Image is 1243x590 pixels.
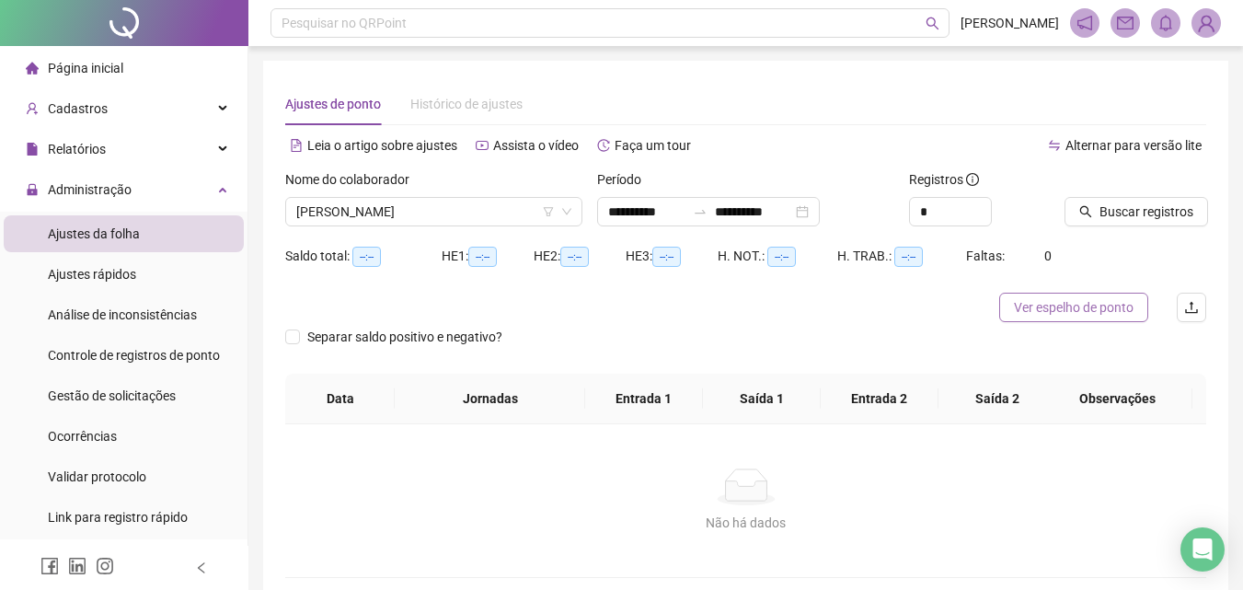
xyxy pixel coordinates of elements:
[767,247,796,267] span: --:--
[703,374,821,424] th: Saída 1
[837,246,966,267] div: H. TRAB.:
[48,429,117,444] span: Ocorrências
[195,561,208,574] span: left
[1157,15,1174,31] span: bell
[1117,15,1134,31] span: mail
[999,293,1148,322] button: Ver espelho de ponto
[1079,205,1092,218] span: search
[476,139,489,152] span: youtube
[1014,297,1134,318] span: Ver espelho de ponto
[1048,139,1061,152] span: swap
[442,246,534,267] div: HE 1:
[561,206,572,217] span: down
[48,142,106,156] span: Relatórios
[285,169,421,190] label: Nome do colaborador
[615,138,691,153] span: Faça um tour
[26,143,39,156] span: file
[48,267,136,282] span: Ajustes rápidos
[821,374,938,424] th: Entrada 2
[68,557,86,575] span: linkedin
[693,204,708,219] span: swap-right
[1192,9,1220,37] img: 75405
[961,13,1059,33] span: [PERSON_NAME]
[1076,15,1093,31] span: notification
[1044,249,1052,263] span: 0
[909,169,979,190] span: Registros
[926,17,939,30] span: search
[534,246,626,267] div: HE 2:
[1180,527,1225,572] div: Open Intercom Messenger
[560,247,589,267] span: --:--
[96,557,114,575] span: instagram
[718,246,837,267] div: H. NOT.:
[40,557,59,575] span: facebook
[1042,374,1192,424] th: Observações
[626,246,718,267] div: HE 3:
[48,469,146,484] span: Validar protocolo
[966,173,979,186] span: info-circle
[693,204,708,219] span: to
[48,388,176,403] span: Gestão de solicitações
[1099,202,1193,222] span: Buscar registros
[290,139,303,152] span: file-text
[26,183,39,196] span: lock
[48,101,108,116] span: Cadastros
[285,246,442,267] div: Saldo total:
[410,97,523,111] span: Histórico de ajustes
[307,513,1184,533] div: Não há dados
[307,138,457,153] span: Leia o artigo sobre ajustes
[48,226,140,241] span: Ajustes da folha
[285,97,381,111] span: Ajustes de ponto
[468,247,497,267] span: --:--
[48,348,220,363] span: Controle de registros de ponto
[1065,138,1202,153] span: Alternar para versão lite
[300,327,510,347] span: Separar saldo positivo e negativo?
[938,374,1056,424] th: Saída 2
[48,510,188,525] span: Link para registro rápido
[1065,197,1208,226] button: Buscar registros
[48,182,132,197] span: Administração
[597,139,610,152] span: history
[894,247,923,267] span: --:--
[585,374,703,424] th: Entrada 1
[597,169,653,190] label: Período
[285,374,395,424] th: Data
[296,198,571,226] span: EMIDIO FABIO DOS SANTOS
[352,247,381,267] span: --:--
[26,102,39,115] span: user-add
[966,249,1007,263] span: Faltas:
[493,138,579,153] span: Assista o vídeo
[48,61,123,75] span: Página inicial
[1184,300,1199,315] span: upload
[26,62,39,75] span: home
[48,307,197,322] span: Análise de inconsistências
[652,247,681,267] span: --:--
[395,374,584,424] th: Jornadas
[543,206,554,217] span: filter
[1057,388,1178,409] span: Observações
